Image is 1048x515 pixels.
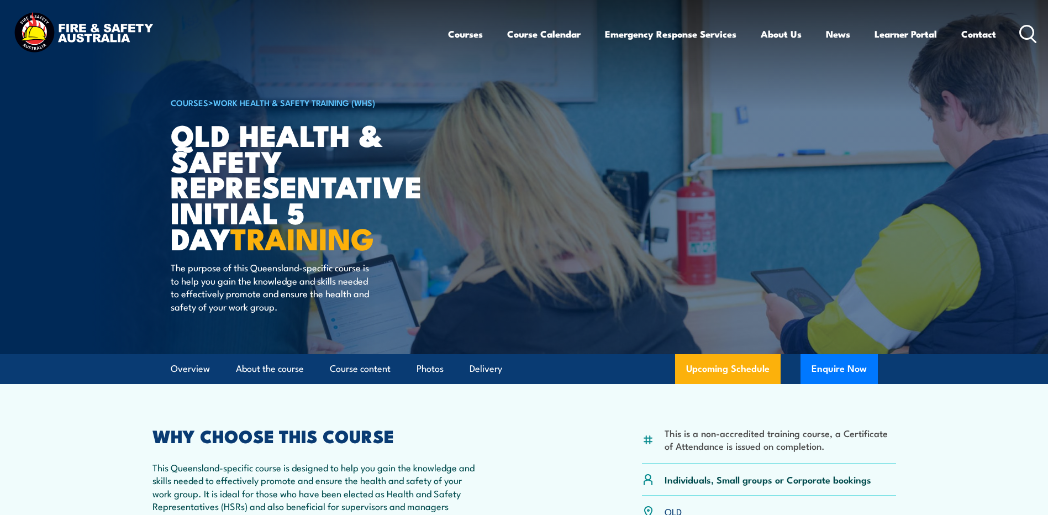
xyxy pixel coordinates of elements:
p: Individuals, Small groups or Corporate bookings [665,473,871,486]
a: Courses [448,19,483,49]
a: Overview [171,354,210,383]
a: Course Calendar [507,19,581,49]
a: Work Health & Safety Training (WHS) [213,96,375,108]
a: News [826,19,850,49]
p: The purpose of this Queensland-specific course is to help you gain the knowledge and skills neede... [171,261,372,313]
a: Learner Portal [875,19,937,49]
strong: TRAINING [230,214,374,260]
a: Photos [417,354,444,383]
button: Enquire Now [801,354,878,384]
a: About Us [761,19,802,49]
a: Course content [330,354,391,383]
a: Delivery [470,354,502,383]
h1: QLD Health & Safety Representative Initial 5 Day [171,122,444,251]
h2: WHY CHOOSE THIS COURSE [152,428,475,443]
a: Upcoming Schedule [675,354,781,384]
li: This is a non-accredited training course, a Certificate of Attendance is issued on completion. [665,427,896,453]
a: About the course [236,354,304,383]
a: COURSES [171,96,208,108]
a: Contact [961,19,996,49]
a: Emergency Response Services [605,19,736,49]
h6: > [171,96,444,109]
